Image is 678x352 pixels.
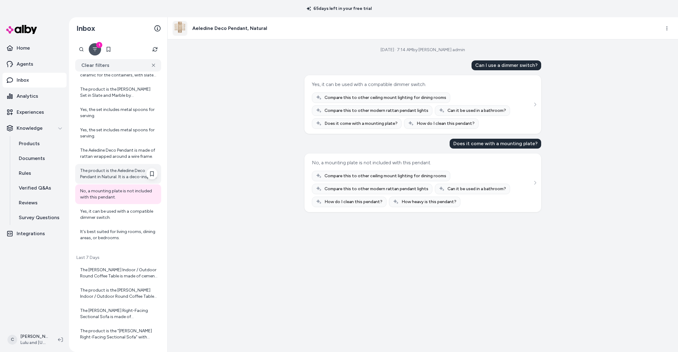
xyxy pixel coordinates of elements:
[17,108,44,116] p: Experiences
[80,328,157,340] div: The product is the "[PERSON_NAME] Right-Facing Sectional Sofa" with dimensions 107" x 70" x 34". ...
[75,164,161,184] a: The product is the Aeledine Deco Pendant in Natural. It is a deco-inspired pendant light featurin...
[325,121,398,127] span: Does it come with a mounting plate?
[17,44,30,52] p: Home
[19,184,51,192] p: Verified Q&As
[80,208,157,221] div: Yes, it can be used with a compatible dimmer switch.
[19,214,59,221] p: Survey Questions
[2,121,67,136] button: Knowledge
[75,59,161,72] button: Clear filters
[80,107,157,119] div: Yes, the set includes metal spoons for serving.
[325,173,446,179] span: Compare this to other ceiling mount lighting for dining rooms
[2,105,67,120] a: Experiences
[80,188,157,200] div: No, a mounting plate is not included with this pendant.
[531,101,539,108] button: See more
[325,199,382,205] span: How do I clean this pendant?
[531,179,539,186] button: See more
[75,123,161,143] a: Yes, the set includes metal spoons for serving.
[381,47,465,53] div: [DATE] · 7:14 AM by [PERSON_NAME] admin
[80,127,157,139] div: Yes, the set includes metal spoons for serving.
[17,76,29,84] p: Inbox
[13,151,67,166] a: Documents
[472,60,541,70] div: Can I use a dimmer switch?
[447,186,506,192] span: Can it be used in a bathroom?
[173,21,187,35] img: aeledine-deco-pendant-natural_4_1564991625.jpg
[76,24,95,33] h2: Inbox
[17,60,33,68] p: Agents
[2,226,67,241] a: Integrations
[75,205,161,224] a: Yes, it can be used with a compatible dimmer switch.
[13,195,67,210] a: Reviews
[80,86,157,99] div: The product is the [PERSON_NAME] Set in Slate and Marble by [PERSON_NAME] and [US_STATE]. It feat...
[75,263,161,283] a: The [PERSON_NAME] Indoor / Outdoor Round Coffee Table is made of cement and steel.
[19,140,40,147] p: Products
[312,158,431,167] div: No, a mounting plate is not included with this pendant.
[325,186,428,192] span: Compare this to other modern rattan pendant lights
[6,25,37,34] img: alby Logo
[17,92,38,100] p: Analytics
[20,334,48,340] p: [PERSON_NAME]
[312,80,426,89] div: Yes, it can be used with a compatible dimmer switch.
[7,335,17,345] span: C
[13,136,67,151] a: Products
[75,83,161,102] a: The product is the [PERSON_NAME] Set in Slate and Marble by [PERSON_NAME] and [US_STATE]. It feat...
[75,324,161,344] a: The product is the "[PERSON_NAME] Right-Facing Sectional Sofa" with dimensions 107" x 70" x 34". ...
[13,181,67,195] a: Verified Q&As
[447,108,506,114] span: Can it be used in a bathroom?
[149,43,161,55] button: Refresh
[96,42,102,48] div: 1
[402,199,456,205] span: How heavy is this pendant?
[2,57,67,72] a: Agents
[19,199,38,207] p: Reviews
[80,168,157,180] div: The product is the Aeledine Deco Pendant in Natural. It is a deco-inspired pendant light featurin...
[75,144,161,163] a: The Aeledine Deco Pendant is made of rattan wrapped around a wire frame.
[2,73,67,88] a: Inbox
[89,43,101,55] button: Filter
[4,330,53,350] button: C[PERSON_NAME]Lulu and [US_STATE]
[75,255,161,261] p: Last 7 Days
[450,139,541,149] div: Does it come with a mounting plate?
[80,229,157,241] div: It's best suited for living rooms, dining areas, or bedrooms.
[303,6,375,12] p: 65 days left in your free trial
[13,210,67,225] a: Survey Questions
[417,121,475,127] span: How do I clean this pendant?
[80,147,157,160] div: The Aeledine Deco Pendant is made of rattan wrapped around a wire frame.
[325,108,428,114] span: Compare this to other modern rattan pendant lights
[17,125,43,132] p: Knowledge
[80,287,157,300] div: The product is the [PERSON_NAME] Indoor / Outdoor Round Coffee Table by [PERSON_NAME] and [US_STA...
[19,155,45,162] p: Documents
[75,304,161,324] a: The [PERSON_NAME] Right-Facing Sectional Sofa is made of performance fabric with the fabric conte...
[2,41,67,55] a: Home
[75,184,161,204] a: No, a mounting plate is not included with this pendant.
[325,95,446,101] span: Compare this to other ceiling mount lighting for dining rooms
[75,103,161,123] a: Yes, the set includes metal spoons for serving.
[20,340,48,346] span: Lulu and [US_STATE]
[17,230,45,237] p: Integrations
[75,284,161,303] a: The product is the [PERSON_NAME] Indoor / Outdoor Round Coffee Table by [PERSON_NAME] and [US_STA...
[2,89,67,104] a: Analytics
[13,166,67,181] a: Rules
[192,25,267,32] h3: Aeledine Deco Pendant, Natural
[80,267,157,279] div: The [PERSON_NAME] Indoor / Outdoor Round Coffee Table is made of cement and steel.
[80,308,157,320] div: The [PERSON_NAME] Right-Facing Sectional Sofa is made of performance fabric with the fabric conte...
[75,225,161,245] a: It's best suited for living rooms, dining areas, or bedrooms.
[19,170,31,177] p: Rules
